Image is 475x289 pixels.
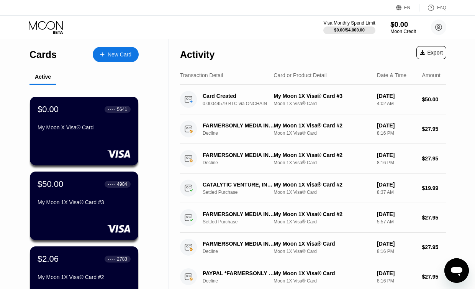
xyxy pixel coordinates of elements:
[29,49,57,60] div: Cards
[377,270,416,276] div: [DATE]
[35,74,51,80] div: Active
[274,152,371,158] div: My Moon 1X Visa® Card #2
[390,29,416,34] div: Moon Credit
[38,274,131,280] div: My Moon 1X Visa® Card #2
[422,155,446,162] div: $27.95
[377,211,416,217] div: [DATE]
[38,179,63,189] div: $50.00
[419,4,446,12] div: FAQ
[334,28,365,32] div: $0.00 / $4,000.00
[203,190,282,195] div: Settled Purchase
[180,173,446,203] div: CATALYTIC VENTURE, INC [PHONE_NUMBER] USSettled PurchaseMy Moon 1X Visa® Card #2Moon 1X Visa® Car...
[404,5,411,10] div: EN
[437,5,446,10] div: FAQ
[180,49,215,60] div: Activity
[274,72,327,78] div: Card or Product Detail
[422,274,446,280] div: $27.95
[377,122,416,129] div: [DATE]
[274,101,371,106] div: Moon 1X Visa® Card
[377,130,416,136] div: 8:16 PM
[180,72,223,78] div: Transaction Detail
[108,108,116,111] div: ● ● ● ●
[274,278,371,284] div: Moon 1X Visa® Card
[274,93,371,99] div: My Moon 1X Visa® Card #3
[377,219,416,225] div: 5:57 AM
[274,160,371,165] div: Moon 1X Visa® Card
[323,20,375,34] div: Visa Monthly Spend Limit$0.00/$4,000.00
[203,219,282,225] div: Settled Purchase
[444,258,469,283] iframe: Button to launch messaging window, conversation in progress
[93,47,139,62] div: New Card
[274,219,371,225] div: Moon 1X Visa® Card
[203,152,276,158] div: FARMERSONLY MEDIA INC CORAL SPRINGSUS
[377,72,406,78] div: Date & Time
[274,122,371,129] div: My Moon 1X Visa® Card #2
[203,211,276,217] div: FARMERSONLY MEDIA INC CORAL SPRINGSUS
[180,233,446,262] div: FARMERSONLY MEDIA INC CORAL SPRINGSUSDeclineMy Moon 1X Visa® CardMoon 1X Visa® Card[DATE]8:16 PM$...
[377,190,416,195] div: 8:37 AM
[416,46,446,59] div: Export
[38,254,59,264] div: $2.06
[377,101,416,106] div: 4:02 AM
[274,241,371,247] div: My Moon 1X Visa® Card
[377,182,416,188] div: [DATE]
[377,278,416,284] div: 8:16 PM
[377,249,416,254] div: 8:16 PM
[274,270,371,276] div: My Moon 1X Visa® Card
[203,122,276,129] div: FARMERSONLY MEDIA INC CORAL SPRINGSUS
[377,160,416,165] div: 8:16 PM
[396,4,419,12] div: EN
[203,101,282,106] div: 0.00044579 BTC via ONCHAIN
[203,270,276,276] div: PAYPAL *FARMERSONLY 8887559655 US
[420,50,443,56] div: Export
[390,20,416,28] div: $0.00
[274,190,371,195] div: Moon 1X Visa® Card
[117,256,127,262] div: 2783
[377,241,416,247] div: [DATE]
[422,185,446,191] div: $19.99
[377,152,416,158] div: [DATE]
[274,211,371,217] div: My Moon 1X Visa® Card #2
[30,172,138,240] div: $50.00● ● ● ●4984My Moon 1X Visa® Card #3
[203,278,282,284] div: Decline
[274,130,371,136] div: Moon 1X Visa® Card
[422,96,446,102] div: $50.00
[38,104,59,114] div: $0.00
[117,182,127,187] div: 4984
[422,72,441,78] div: Amount
[203,93,276,99] div: Card Created
[422,244,446,250] div: $27.95
[203,249,282,254] div: Decline
[38,124,131,130] div: My Moon X Visa® Card
[117,107,127,112] div: 5641
[203,241,276,247] div: FARMERSONLY MEDIA INC CORAL SPRINGSUS
[274,249,371,254] div: Moon 1X Visa® Card
[38,199,131,205] div: My Moon 1X Visa® Card #3
[274,182,371,188] div: My Moon 1X Visa® Card #2
[30,97,138,165] div: $0.00● ● ● ●5641My Moon X Visa® Card
[180,203,446,233] div: FARMERSONLY MEDIA INC CORAL SPRINGSUSSettled PurchaseMy Moon 1X Visa® Card #2Moon 1X Visa® Card[D...
[203,160,282,165] div: Decline
[422,215,446,221] div: $27.95
[203,130,282,136] div: Decline
[390,20,416,34] div: $0.00Moon Credit
[422,126,446,132] div: $27.95
[203,182,276,188] div: CATALYTIC VENTURE, INC [PHONE_NUMBER] US
[323,20,375,26] div: Visa Monthly Spend Limit
[108,51,131,58] div: New Card
[180,114,446,144] div: FARMERSONLY MEDIA INC CORAL SPRINGSUSDeclineMy Moon 1X Visa® Card #2Moon 1X Visa® Card[DATE]8:16 ...
[180,144,446,173] div: FARMERSONLY MEDIA INC CORAL SPRINGSUSDeclineMy Moon 1X Visa® Card #2Moon 1X Visa® Card[DATE]8:16 ...
[377,93,416,99] div: [DATE]
[108,258,116,260] div: ● ● ● ●
[108,183,116,185] div: ● ● ● ●
[180,85,446,114] div: Card Created0.00044579 BTC via ONCHAINMy Moon 1X Visa® Card #3Moon 1X Visa® Card[DATE]4:02 AM$50.00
